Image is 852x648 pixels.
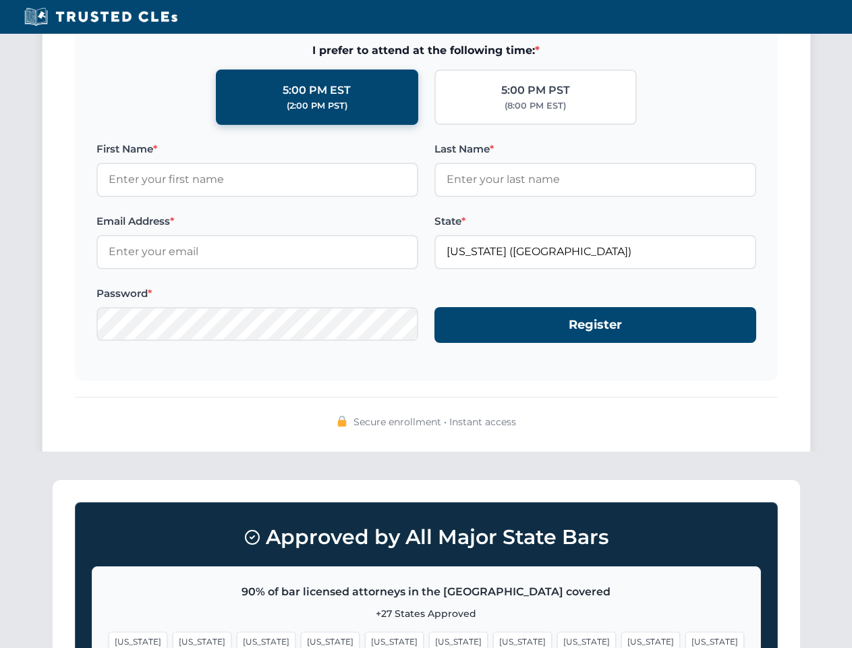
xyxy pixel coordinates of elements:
[287,99,347,113] div: (2:00 PM PST)
[96,42,756,59] span: I prefer to attend at the following time:
[434,213,756,230] label: State
[109,606,744,621] p: +27 States Approved
[96,141,418,157] label: First Name
[283,82,351,99] div: 5:00 PM EST
[353,414,516,429] span: Secure enrollment • Instant access
[505,99,566,113] div: (8:00 PM EST)
[96,286,418,302] label: Password
[96,235,418,269] input: Enter your email
[96,163,418,196] input: Enter your first name
[96,213,418,230] label: Email Address
[434,163,756,196] input: Enter your last name
[92,519,761,556] h3: Approved by All Major State Bars
[434,235,756,269] input: Florida (FL)
[434,307,756,343] button: Register
[20,7,181,27] img: Trusted CLEs
[109,583,744,601] p: 90% of bar licensed attorneys in the [GEOGRAPHIC_DATA] covered
[501,82,570,99] div: 5:00 PM PST
[434,141,756,157] label: Last Name
[337,416,347,427] img: 🔒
